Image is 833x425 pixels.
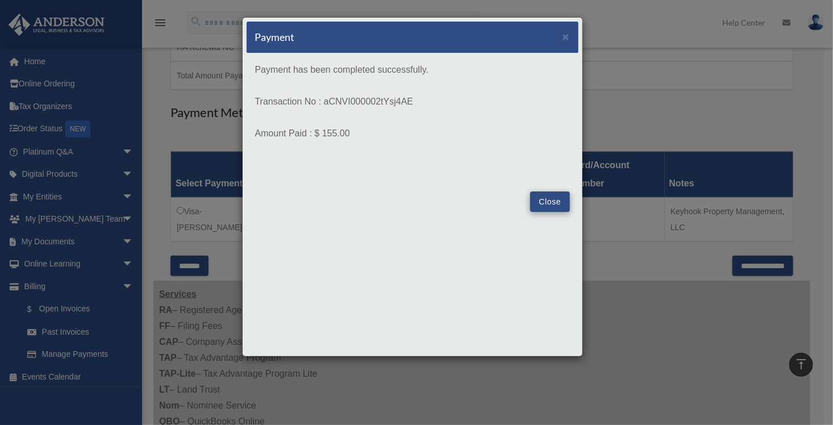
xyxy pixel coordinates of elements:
button: Close [563,31,570,43]
span: × [563,30,570,43]
p: Amount Paid : $ 155.00 [255,126,570,141]
p: Transaction No : aCNVI000002tYsj4AE [255,94,570,110]
h5: Payment [255,30,295,44]
button: Close [530,191,569,212]
p: Payment has been completed successfully. [255,62,570,78]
